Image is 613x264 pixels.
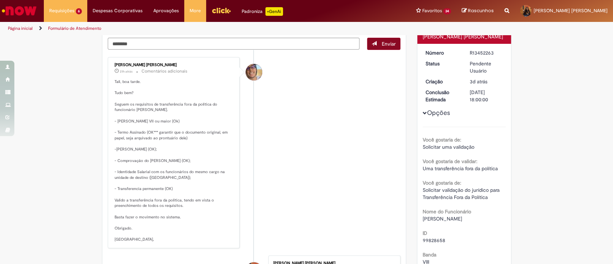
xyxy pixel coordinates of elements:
[108,38,360,50] textarea: Digite sua mensagem aqui...
[420,89,464,103] dt: Conclusão Estimada
[48,26,101,31] a: Formulário de Atendimento
[423,158,477,165] b: Você gostaria de validar:
[423,165,498,172] span: Uma transferência fora da política
[120,69,133,74] time: 28/08/2025 18:13:45
[93,7,143,14] span: Despesas Corporativas
[423,237,445,244] span: 99828658
[470,60,503,74] div: Pendente Usuário
[470,78,487,85] time: 27/08/2025 12:43:40
[76,8,82,14] span: 6
[423,144,474,150] span: Solicitar uma validação
[423,216,462,222] span: [PERSON_NAME]
[49,7,74,14] span: Requisições
[423,251,436,258] b: Banda
[423,136,461,143] b: Você gostaria de:
[141,68,187,74] small: Comentários adicionais
[242,7,283,16] div: Padroniza
[423,208,471,215] b: Nome do Funcionário
[367,38,400,50] button: Enviar
[470,89,503,103] div: [DATE] 18:00:00
[423,230,427,236] b: ID
[423,187,501,200] span: Solicitar validação do jurídico para Transferência Fora da Política
[1,4,38,18] img: ServiceNow
[534,8,608,14] span: [PERSON_NAME] [PERSON_NAME]
[5,22,403,35] ul: Trilhas de página
[470,49,503,56] div: R13452263
[153,7,179,14] span: Aprovações
[120,69,133,74] span: 21h atrás
[115,63,234,67] div: [PERSON_NAME] [PERSON_NAME]
[115,79,234,242] p: Tali, boa tarde. Tudo bem? Seguem os requisitos de transferência fora da política do funcionário ...
[443,8,451,14] span: 34
[265,7,283,16] p: +GenAi
[470,78,503,85] div: 27/08/2025 12:43:40
[420,49,464,56] dt: Número
[423,180,461,186] b: Você gostaria de:
[422,7,442,14] span: Favoritos
[382,41,396,47] span: Enviar
[423,33,506,40] div: [PERSON_NAME] [PERSON_NAME]
[190,7,201,14] span: More
[468,7,494,14] span: Rascunhos
[212,5,231,16] img: click_logo_yellow_360x200.png
[246,64,262,80] div: Pedro Henrique De Oliveira Alves
[8,26,33,31] a: Página inicial
[420,78,464,85] dt: Criação
[470,78,487,85] span: 3d atrás
[462,8,494,14] a: Rascunhos
[420,60,464,67] dt: Status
